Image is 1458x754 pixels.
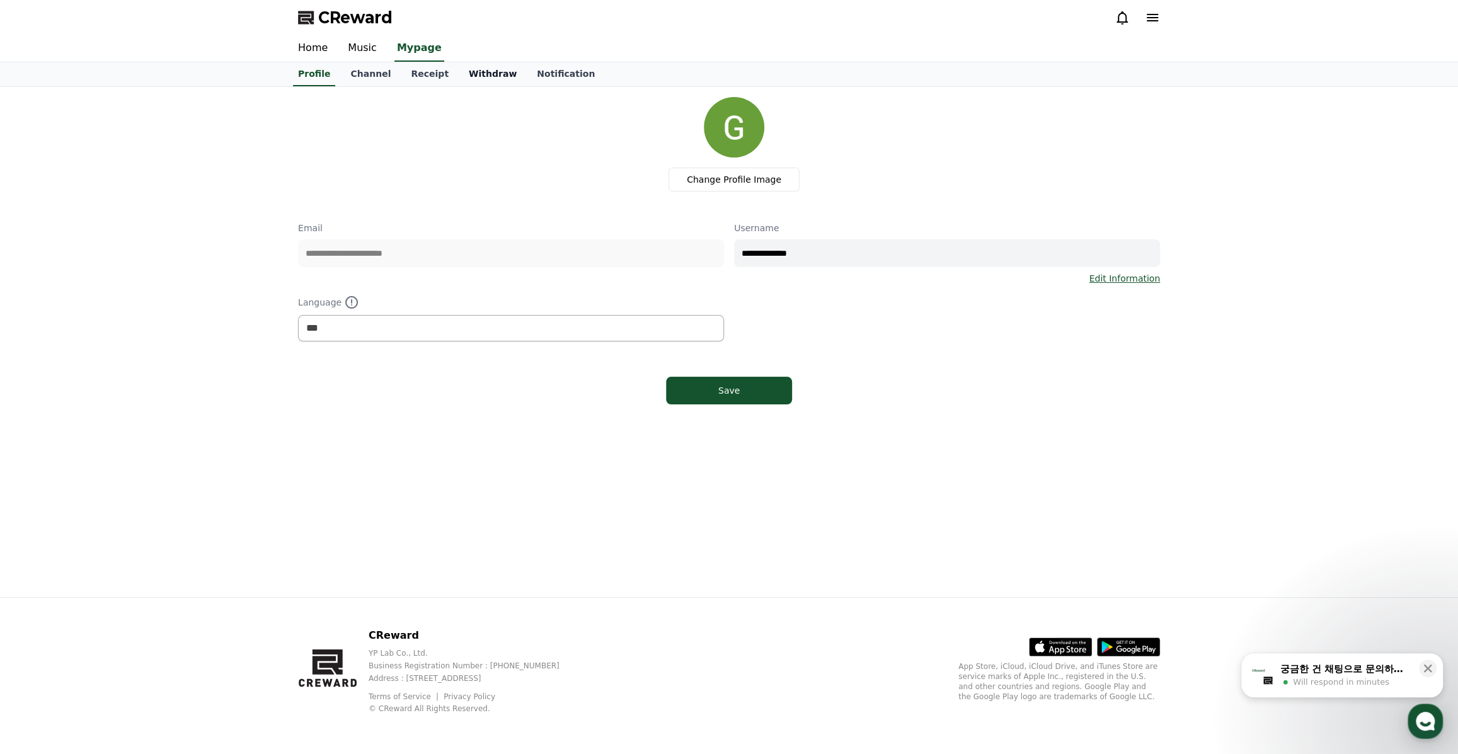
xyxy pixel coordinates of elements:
[32,418,54,428] span: Home
[958,661,1160,702] p: App Store, iCloud, iCloud Drive, and iTunes Store are service marks of Apple Inc., registered in ...
[318,8,393,28] span: CReward
[369,673,580,683] p: Address : [STREET_ADDRESS]
[340,62,401,86] a: Channel
[691,384,767,397] div: Save
[669,168,800,191] label: Change Profile Image
[369,628,580,643] p: CReward
[369,692,440,701] a: Terms of Service
[293,62,335,86] a: Profile
[369,648,580,658] p: YP Lab Co., Ltd.
[369,661,580,671] p: Business Registration Number : [PHONE_NUMBER]
[338,35,387,62] a: Music
[444,692,495,701] a: Privacy Policy
[298,295,724,310] p: Language
[298,8,393,28] a: CReward
[187,418,217,428] span: Settings
[394,35,444,62] a: Mypage
[298,222,724,234] p: Email
[527,62,605,86] a: Notification
[4,399,83,431] a: Home
[369,704,580,714] p: © CReward All Rights Reserved.
[288,35,338,62] a: Home
[459,62,527,86] a: Withdraw
[1089,272,1160,285] a: Edit Information
[666,377,792,404] button: Save
[734,222,1160,234] p: Username
[83,399,163,431] a: Messages
[163,399,242,431] a: Settings
[401,62,459,86] a: Receipt
[704,97,764,157] img: profile_image
[105,419,142,429] span: Messages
